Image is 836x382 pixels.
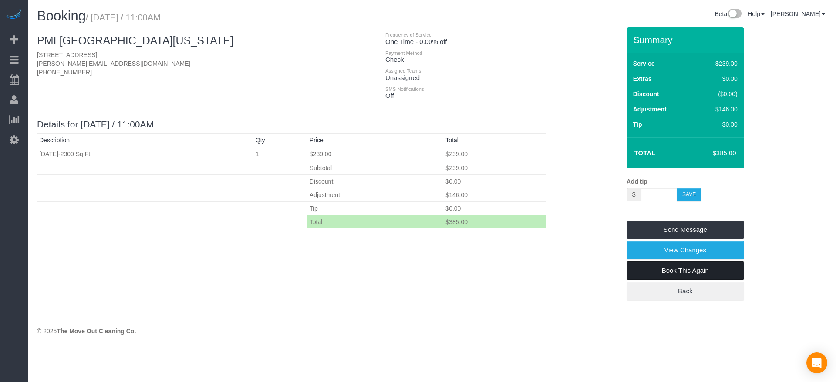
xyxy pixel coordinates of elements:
small: Frequency of Service [385,32,431,37]
a: [PERSON_NAME] [771,10,825,17]
a: Book This Again [627,261,744,280]
a: Help [748,10,765,17]
td: 1 [253,147,307,161]
td: $146.00 [443,188,546,201]
th: Price [307,133,444,147]
label: Adjustment [633,105,667,114]
button: SAVE [677,188,701,201]
span: $0.00 [445,178,461,185]
div: $239.00 [697,59,738,68]
td: $239.00 [307,147,444,161]
th: Total [443,133,546,147]
strong: Total [634,149,656,157]
div: ($0.00) [697,90,738,98]
img: New interface [727,9,742,20]
img: Automaid Logo [5,9,23,21]
label: Tip [633,120,642,129]
th: Description [37,133,253,147]
div: © 2025 [37,327,827,335]
small: SMS Notifications [385,87,424,92]
span: One Time - 0.00% off [385,38,447,45]
td: $385.00 [443,215,546,228]
div: $0.00 [697,74,738,83]
a: View Changes [627,241,744,259]
td: $239.00 [443,161,546,175]
td: $239.00 [443,147,546,161]
a: Send Message [627,221,744,239]
small: Assigned Teams [385,68,421,74]
th: Qty [253,133,307,147]
td: Tip [307,201,444,215]
small: / [DATE] / 11:00AM [86,13,161,22]
div: Open Intercom Messenger [806,352,827,373]
td: Discount [307,174,444,188]
strong: The Move Out Cleaning Co. [57,328,136,335]
span: Booking [37,8,86,23]
div: $0.00 [697,120,738,129]
div: $146.00 [697,105,738,114]
td: Adjustment [307,188,444,201]
td: $0.00 [443,201,546,215]
h2: PMI [GEOGRAPHIC_DATA][US_STATE] [37,35,329,47]
td: Total [307,215,444,228]
label: Extras [633,74,652,83]
td: Subtotal [307,161,444,175]
h3: Summary [634,35,740,45]
a: Back [627,282,744,300]
label: Add tip [627,177,647,186]
h4: Unassigned [385,67,546,81]
label: Service [633,59,655,68]
td: [DATE]-2300 Sq Ft [37,147,253,161]
a: Beta [715,10,742,17]
h4: Off [385,85,546,100]
small: Payment Method [385,50,422,56]
label: Discount [633,90,659,98]
h4: Check [385,49,546,64]
p: [STREET_ADDRESS] [PERSON_NAME][EMAIL_ADDRESS][DOMAIN_NAME] [PHONE_NUMBER] [37,50,329,77]
span: $ [627,188,641,201]
h4: $385.00 [687,150,736,157]
h3: Details for [DATE] / 11:00AM [37,119,546,129]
